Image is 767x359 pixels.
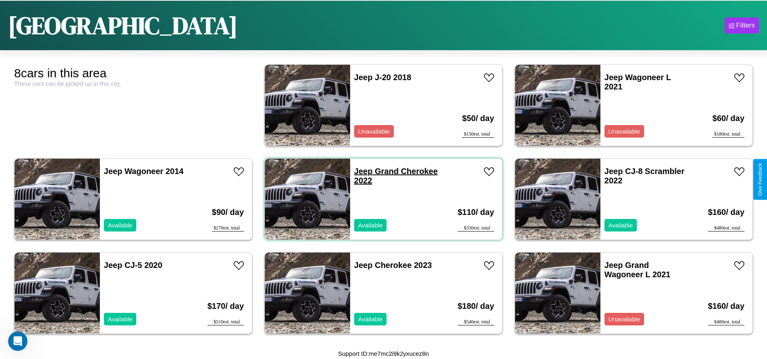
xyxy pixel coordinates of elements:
h3: $ 160 / day [708,200,744,225]
h3: $ 50 / day [462,106,494,131]
a: Jeep Grand Wagoneer L 2021 [604,261,670,279]
div: $ 180 est. total [712,131,744,138]
div: 8 cars in this area [14,66,252,80]
div: $ 330 est. total [458,225,494,232]
a: Jeep J-20 2018 [354,73,411,82]
div: $ 540 est. total [458,319,494,325]
p: Available [609,220,633,231]
div: $ 480 est. total [708,319,744,325]
a: Jeep Wagoneer 2014 [104,167,184,176]
div: $ 270 est. total [212,225,244,232]
h3: $ 160 / day [708,293,744,319]
h3: $ 90 / day [212,200,244,225]
p: Unavailable [358,126,390,137]
p: Unavailable [609,314,640,325]
a: Jeep Wagoneer L 2021 [604,73,671,91]
h1: [GEOGRAPHIC_DATA] [8,9,238,42]
p: Available [108,220,133,231]
a: Jeep CJ-8 Scrambler 2022 [604,167,685,185]
h3: $ 60 / day [712,106,744,131]
button: Filters [725,17,759,34]
h3: $ 170 / day [207,293,244,319]
div: $ 150 est. total [462,131,494,138]
a: Jeep CJ-5 2020 [104,261,163,270]
p: Support ID: me7mc2i9k2yxucez8n [338,348,429,359]
a: Jeep Cherokee 2023 [354,261,432,270]
div: $ 480 est. total [708,225,744,232]
p: Available [108,314,133,325]
p: Available [358,220,383,231]
a: Jeep Grand Cherokee 2022 [354,167,438,185]
div: These cars can be picked up in this city. [14,80,252,87]
h3: $ 110 / day [458,200,494,225]
div: Give Feedback [757,163,763,196]
p: Unavailable [609,126,640,137]
iframe: Intercom live chat [8,331,27,351]
h3: $ 180 / day [458,293,494,319]
p: Available [358,314,383,325]
div: $ 510 est. total [207,319,244,325]
div: Filters [736,21,755,30]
